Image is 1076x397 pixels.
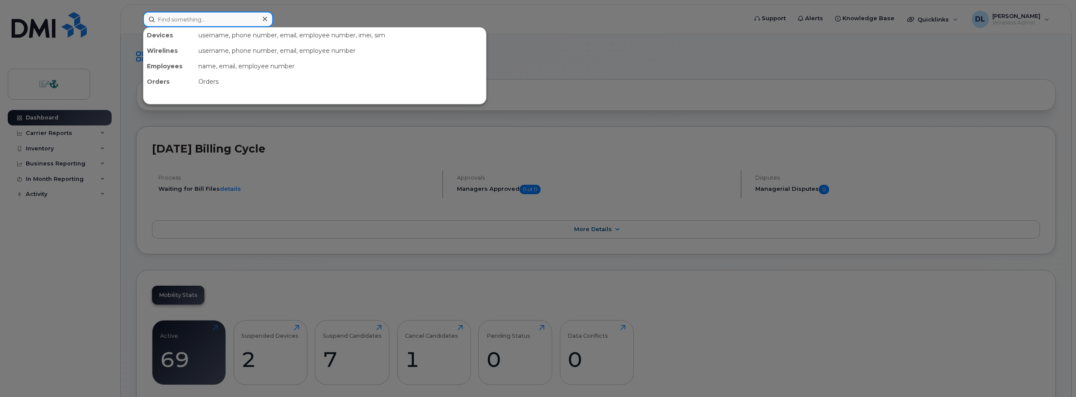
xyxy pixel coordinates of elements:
[143,58,195,74] div: Employees
[195,58,486,74] div: name, email, employee number
[195,27,486,43] div: username, phone number, email, employee number, imei, sim
[195,43,486,58] div: username, phone number, email, employee number
[143,27,195,43] div: Devices
[195,74,486,89] div: Orders
[143,43,195,58] div: Wirelines
[143,74,195,89] div: Orders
